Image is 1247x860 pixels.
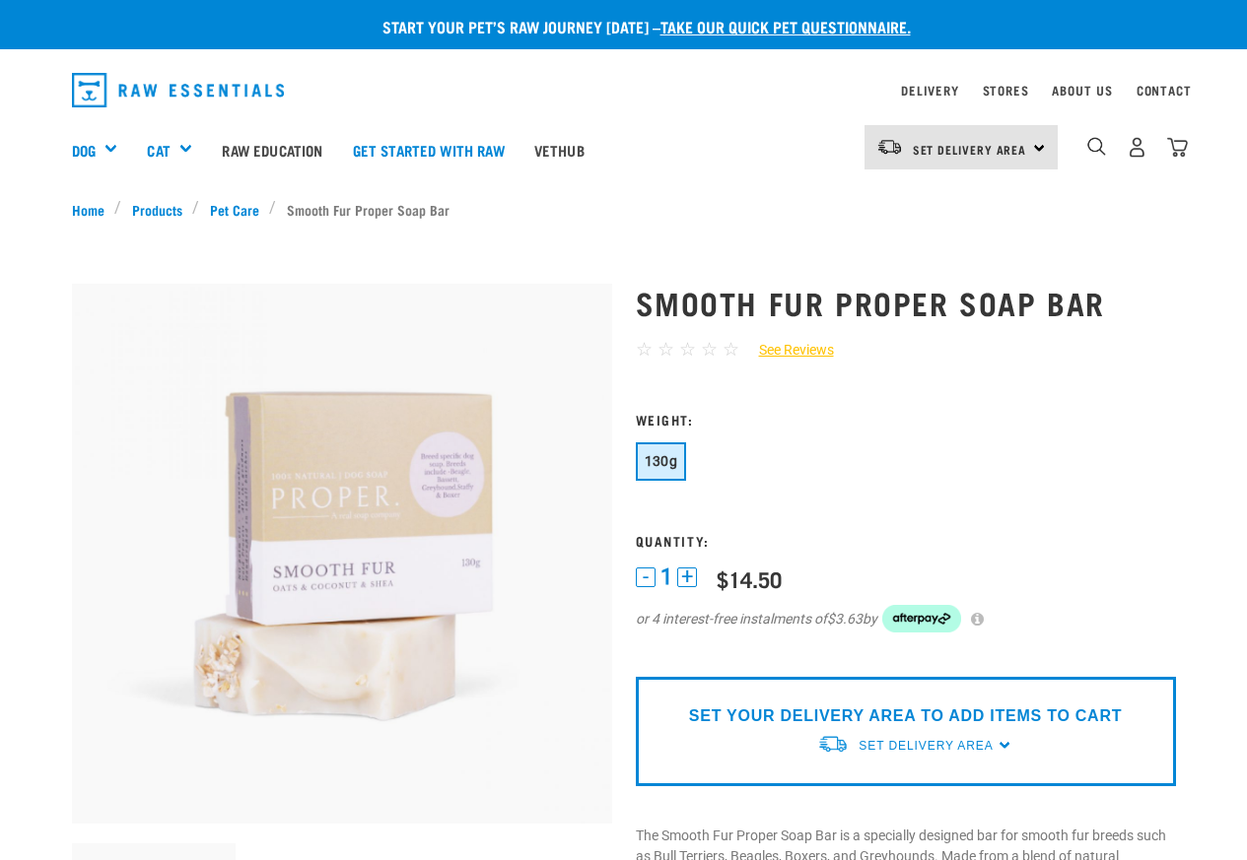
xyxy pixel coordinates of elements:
[817,734,849,755] img: van-moving.png
[717,566,782,591] div: $14.50
[199,199,269,220] a: Pet Care
[1127,137,1147,158] img: user.png
[636,533,1176,548] h3: Quantity:
[72,73,285,107] img: Raw Essentials Logo
[207,110,337,189] a: Raw Education
[723,338,739,361] span: ☆
[827,609,863,629] span: $3.63
[679,338,696,361] span: ☆
[1167,137,1188,158] img: home-icon@2x.png
[739,340,834,361] a: See Reviews
[1052,87,1112,94] a: About Us
[660,566,672,587] span: 1
[658,338,674,361] span: ☆
[689,704,1122,728] p: SET YOUR DELIVERY AREA TO ADD ITEMS TO CART
[901,87,958,94] a: Delivery
[338,110,520,189] a: Get started with Raw
[876,138,903,156] img: van-moving.png
[983,87,1029,94] a: Stores
[677,567,697,587] button: +
[660,22,911,31] a: take our quick pet questionnaire.
[913,146,1027,153] span: Set Delivery Area
[147,139,170,162] a: Cat
[56,65,1192,115] nav: dropdown navigation
[882,605,961,632] img: Afterpay
[636,567,656,587] button: -
[636,285,1176,320] h1: Smooth Fur Proper Soap Bar
[72,199,1176,220] nav: breadcrumbs
[636,605,1176,632] div: or 4 interest-free instalments of by
[645,453,678,469] span: 130g
[72,284,612,824] img: Smooth fur soap
[1137,87,1192,94] a: Contact
[859,739,993,753] span: Set Delivery Area
[121,199,192,220] a: Products
[72,139,96,162] a: Dog
[520,110,599,189] a: Vethub
[636,338,653,361] span: ☆
[701,338,718,361] span: ☆
[636,412,1176,427] h3: Weight:
[1087,137,1106,156] img: home-icon-1@2x.png
[72,199,115,220] a: Home
[636,442,687,481] button: 130g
